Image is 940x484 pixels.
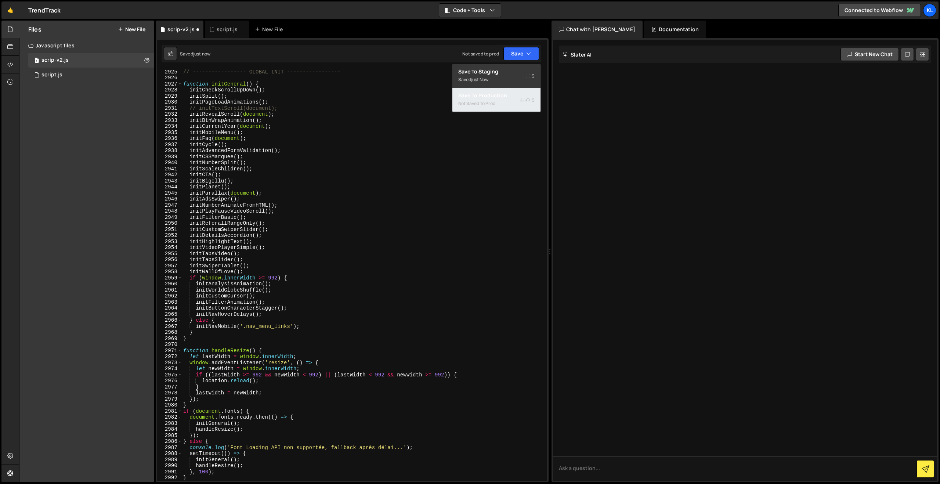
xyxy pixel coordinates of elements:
div: 2968 [157,329,182,336]
div: 2935 [157,130,182,136]
div: 2974 [157,366,182,372]
div: 2947 [157,202,182,209]
div: 13488/33842.js [28,68,154,82]
div: 2967 [157,324,182,330]
div: 2957 [157,263,182,269]
button: New File [118,26,145,32]
div: TrendTrack [28,6,61,15]
div: 2925 [157,69,182,75]
div: 2977 [157,384,182,390]
div: 2933 [157,118,182,124]
div: 2978 [157,390,182,396]
div: 2970 [157,342,182,348]
div: 2945 [157,190,182,196]
div: scrip-v2.js [167,26,195,33]
div: 2962 [157,293,182,299]
div: 2948 [157,208,182,214]
div: 2966 [157,317,182,324]
div: 2940 [157,160,182,166]
div: 2986 [157,438,182,445]
button: Save to StagingS Savedjust now [452,64,540,88]
div: 2965 [157,311,182,318]
div: 2964 [157,305,182,311]
div: 2955 [157,251,182,257]
div: 2983 [157,420,182,427]
div: 2982 [157,414,182,420]
div: 2937 [157,142,182,148]
div: 2953 [157,239,182,245]
div: 2939 [157,154,182,160]
div: Saved [458,75,535,84]
div: script.js [217,26,238,33]
div: 2973 [157,360,182,366]
div: 2990 [157,463,182,469]
div: 2980 [157,402,182,408]
div: Documentation [644,21,706,38]
a: Kl [923,4,936,17]
div: 2943 [157,178,182,184]
div: 2941 [157,166,182,172]
div: Chat with [PERSON_NAME] [552,21,643,38]
div: 2963 [157,299,182,306]
a: Connected to Webflow [838,4,921,17]
button: Start new chat [840,48,899,61]
div: 2949 [157,214,182,221]
div: scrip-v2.js [41,57,69,64]
h2: Files [28,25,41,33]
div: 2960 [157,281,182,287]
div: 2975 [157,372,182,378]
div: 2932 [157,111,182,118]
div: Not saved to prod [458,99,535,108]
button: Code + Tools [439,4,501,17]
div: 2987 [157,445,182,451]
div: 2961 [157,287,182,293]
div: Save to Production [458,92,535,99]
div: 13488/47382.js [28,53,154,68]
div: 2958 [157,269,182,275]
div: 2952 [157,232,182,239]
span: S [520,96,535,104]
div: New File [255,26,286,33]
div: 2971 [157,348,182,354]
div: 2926 [157,75,182,81]
div: 2969 [157,336,182,342]
div: 2936 [157,136,182,142]
div: script.js [41,72,62,78]
div: 2930 [157,99,182,105]
div: 2972 [157,354,182,360]
div: just now [193,51,210,57]
div: 2984 [157,426,182,433]
div: 2938 [157,148,182,154]
div: Not saved to prod [462,51,499,57]
div: 2950 [157,220,182,227]
div: 2931 [157,105,182,112]
div: 2946 [157,196,182,202]
div: 2976 [157,378,182,384]
div: 2992 [157,475,182,481]
span: S [525,72,535,80]
div: 2989 [157,457,182,463]
a: 🤙 [1,1,19,19]
div: 2979 [157,396,182,402]
div: Javascript files [19,38,154,53]
div: 2988 [157,451,182,457]
div: 2991 [157,469,182,475]
div: 2929 [157,93,182,100]
button: Save to ProductionS Not saved to prod [452,88,540,112]
button: Save [503,47,539,60]
div: 2951 [157,227,182,233]
div: 2954 [157,245,182,251]
div: Save to Staging [458,68,535,75]
div: 2981 [157,408,182,415]
div: 2942 [157,172,182,178]
div: 2928 [157,87,182,93]
div: just now [471,76,488,83]
div: 2985 [157,433,182,439]
span: 1 [35,58,39,64]
div: Code + Tools [452,64,541,112]
h2: Slater AI [563,51,592,58]
div: Saved [180,51,210,57]
div: 2959 [157,275,182,281]
div: 2956 [157,257,182,263]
